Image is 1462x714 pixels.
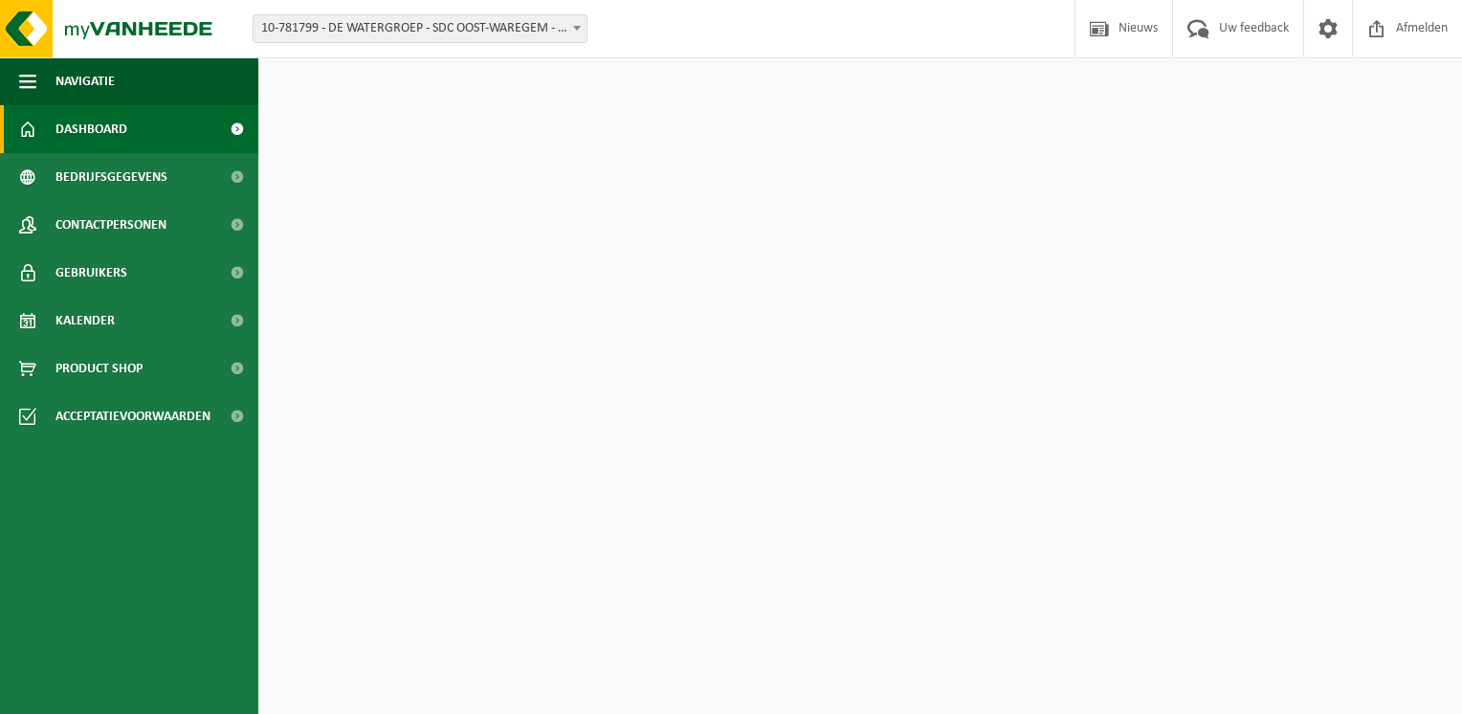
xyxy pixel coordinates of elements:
span: Dashboard [55,105,127,153]
span: Contactpersonen [55,201,166,249]
span: Product Shop [55,345,143,392]
span: 10-781799 - DE WATERGROEP - SDC OOST-WAREGEM - WAREGEM [254,15,587,42]
span: Acceptatievoorwaarden [55,392,210,440]
span: 10-781799 - DE WATERGROEP - SDC OOST-WAREGEM - WAREGEM [253,14,587,43]
span: Gebruikers [55,249,127,297]
span: Kalender [55,297,115,345]
span: Navigatie [55,57,115,105]
span: Bedrijfsgegevens [55,153,167,201]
